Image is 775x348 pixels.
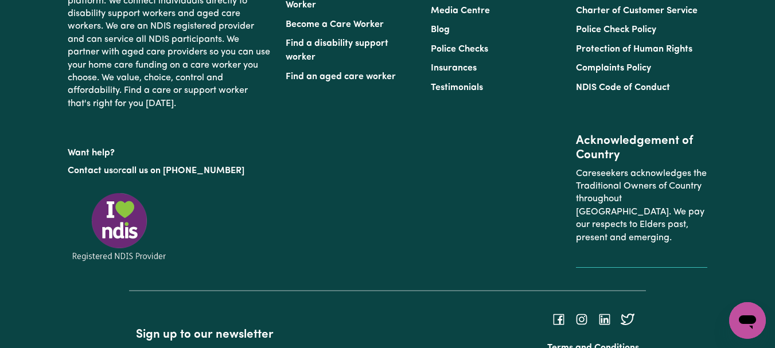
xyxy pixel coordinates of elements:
[431,83,483,92] a: Testimonials
[431,45,488,54] a: Police Checks
[431,64,477,73] a: Insurances
[431,6,490,15] a: Media Centre
[552,315,566,324] a: Follow Careseekers on Facebook
[575,315,589,324] a: Follow Careseekers on Instagram
[68,160,272,182] p: or
[621,315,634,324] a: Follow Careseekers on Twitter
[68,142,272,159] p: Want help?
[431,25,450,34] a: Blog
[576,64,651,73] a: Complaints Policy
[136,328,380,342] h2: Sign up to our newsletter
[286,39,388,62] a: Find a disability support worker
[576,163,707,249] p: Careseekers acknowledges the Traditional Owners of Country throughout [GEOGRAPHIC_DATA]. We pay o...
[576,25,656,34] a: Police Check Policy
[598,315,612,324] a: Follow Careseekers on LinkedIn
[286,72,396,81] a: Find an aged care worker
[576,6,698,15] a: Charter of Customer Service
[122,166,244,175] a: call us on [PHONE_NUMBER]
[68,166,113,175] a: Contact us
[68,191,171,263] img: Registered NDIS provider
[576,45,692,54] a: Protection of Human Rights
[576,83,670,92] a: NDIS Code of Conduct
[576,134,707,163] h2: Acknowledgement of Country
[286,20,384,29] a: Become a Care Worker
[729,302,766,339] iframe: Button to launch messaging window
